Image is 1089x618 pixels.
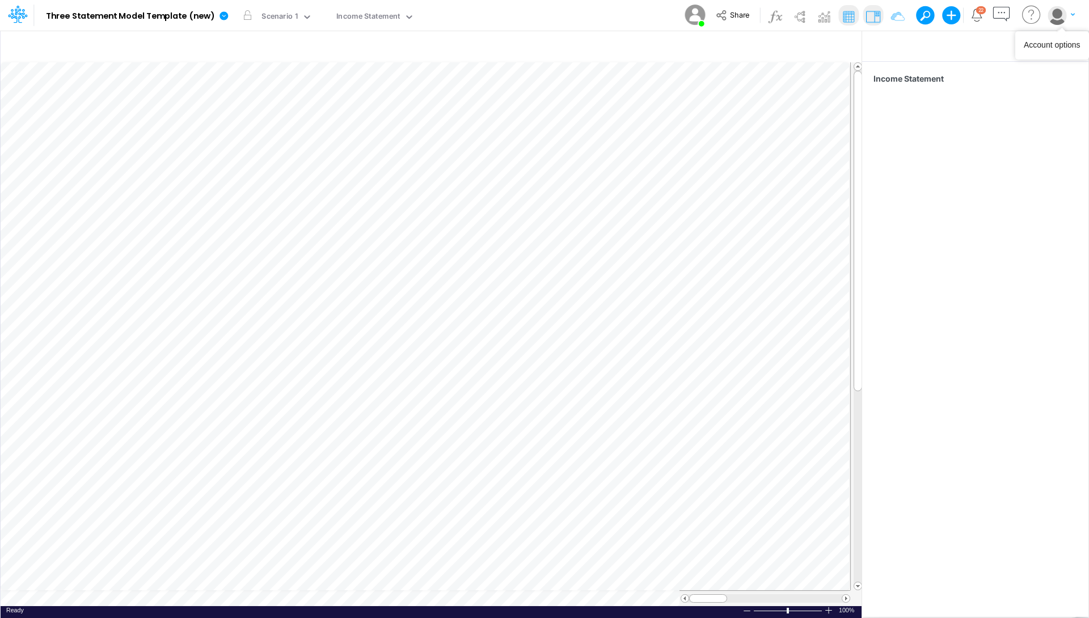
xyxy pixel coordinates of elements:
div: Zoom In [824,606,833,615]
span: 100% [839,606,856,615]
div: Zoom level [839,606,856,615]
a: Notifications [970,9,984,22]
span: Income Statement [873,73,1082,84]
div: Zoom [787,608,789,613]
button: Share [710,7,757,24]
div: Income Statement [336,11,400,24]
div: Zoom [753,606,824,615]
div: Scenario 1 [261,11,298,24]
div: In Ready mode [6,606,24,615]
input: Type a title here [10,36,615,59]
div: Account options [1024,40,1080,51]
div: 22 unread items [978,7,984,12]
b: Three Statement Model Template (new) [46,11,215,22]
img: User Image Icon [682,2,708,28]
div: Zoom Out [742,607,752,615]
span: Ready [6,607,24,613]
span: Share [730,10,749,19]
